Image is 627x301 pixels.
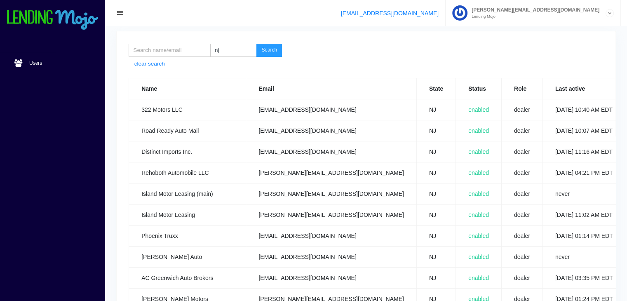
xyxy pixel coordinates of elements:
img: logo-small.png [6,10,99,31]
a: clear search [134,60,165,68]
td: NJ [416,120,456,141]
span: enabled [468,127,489,134]
td: [DATE] 03:35 PM EDT [542,268,625,289]
small: Lending Mojo [467,14,599,19]
td: Island Motor Leasing [129,205,246,226]
td: dealer [501,226,542,247]
td: [EMAIL_ADDRESS][DOMAIN_NAME] [246,268,416,289]
th: Email [246,78,416,99]
td: Phoenix Truxx [129,226,246,247]
th: State [416,78,456,99]
td: [EMAIL_ADDRESS][DOMAIN_NAME] [246,226,416,247]
th: Role [501,78,542,99]
td: [EMAIL_ADDRESS][DOMAIN_NAME] [246,99,416,120]
img: Profile image [452,5,467,21]
td: dealer [501,268,542,289]
td: Rehoboth Automobile LLC [129,162,246,183]
td: [DATE] 10:40 AM EDT [542,99,625,120]
td: [PERSON_NAME][EMAIL_ADDRESS][DOMAIN_NAME] [246,205,416,226]
th: Last active [542,78,625,99]
span: enabled [468,148,489,155]
span: enabled [468,169,489,176]
td: dealer [501,99,542,120]
td: Road Ready Auto Mall [129,120,246,141]
td: dealer [501,247,542,268]
td: never [542,247,625,268]
td: NJ [416,226,456,247]
input: Search name/email [129,44,210,57]
td: never [542,183,625,205]
td: NJ [416,162,456,183]
td: Distinct Imports Inc. [129,141,246,162]
span: enabled [468,233,489,239]
td: dealer [501,162,542,183]
td: [DATE] 11:02 AM EDT [542,205,625,226]
th: Name [129,78,246,99]
td: [DATE] 11:16 AM EDT [542,141,625,162]
td: dealer [501,120,542,141]
td: Island Motor Leasing (main) [129,183,246,205]
td: [DATE] 04:21 PM EDT [542,162,625,183]
a: [EMAIL_ADDRESS][DOMAIN_NAME] [341,10,439,16]
span: Users [29,61,42,66]
td: [EMAIL_ADDRESS][DOMAIN_NAME] [246,120,416,141]
td: dealer [501,141,542,162]
span: enabled [468,275,489,281]
span: [PERSON_NAME][EMAIL_ADDRESS][DOMAIN_NAME] [467,7,599,12]
button: Search [256,44,282,57]
td: dealer [501,183,542,205]
td: NJ [416,247,456,268]
td: dealer [501,205,542,226]
td: NJ [416,141,456,162]
td: AC Greenwich Auto Brokers [129,268,246,289]
span: enabled [468,190,489,197]
td: [PERSON_NAME] Auto [129,247,246,268]
td: [EMAIL_ADDRESS][DOMAIN_NAME] [246,141,416,162]
td: [DATE] 01:14 PM EDT [542,226,625,247]
td: NJ [416,205,456,226]
span: enabled [468,212,489,218]
td: NJ [416,268,456,289]
td: [PERSON_NAME][EMAIL_ADDRESS][DOMAIN_NAME] [246,183,416,205]
td: [DATE] 10:07 AM EDT [542,120,625,141]
span: enabled [468,106,489,113]
th: Status [456,78,502,99]
td: NJ [416,183,456,205]
td: [EMAIL_ADDRESS][DOMAIN_NAME] [246,247,416,268]
td: 322 Motors LLC [129,99,246,120]
span: enabled [468,254,489,260]
input: State [210,44,257,57]
td: [PERSON_NAME][EMAIL_ADDRESS][DOMAIN_NAME] [246,162,416,183]
td: NJ [416,99,456,120]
